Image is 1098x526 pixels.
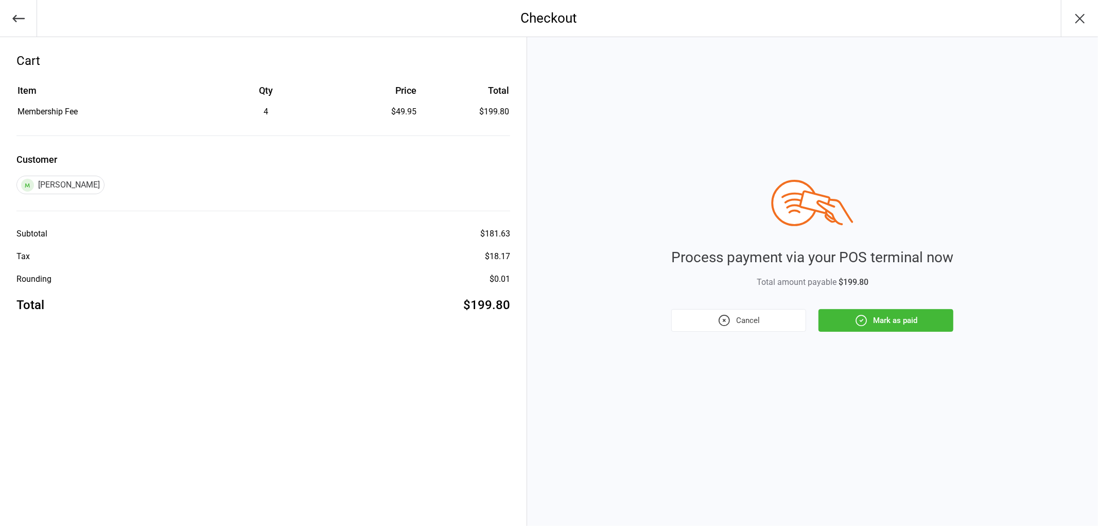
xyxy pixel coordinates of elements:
div: Tax [16,250,30,263]
label: Customer [16,152,510,166]
td: $199.80 [421,106,509,118]
div: $181.63 [480,228,510,240]
button: Cancel [671,309,806,332]
th: Item [18,83,196,105]
div: [PERSON_NAME] [16,176,104,194]
span: Membership Fee [18,107,78,116]
div: $199.80 [463,296,510,314]
div: $18.17 [485,250,510,263]
div: Price [336,83,416,97]
div: Cart [16,52,510,70]
div: Process payment via your POS terminal now [671,247,953,268]
th: Total [421,83,509,105]
div: Rounding [16,273,51,285]
button: Mark as paid [818,309,953,332]
th: Qty [197,83,335,105]
span: $199.80 [839,277,868,287]
div: $0.01 [490,273,510,285]
div: Total [16,296,44,314]
div: Subtotal [16,228,47,240]
div: 4 [197,106,335,118]
div: $49.95 [336,106,416,118]
div: Total amount payable [671,276,953,289]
